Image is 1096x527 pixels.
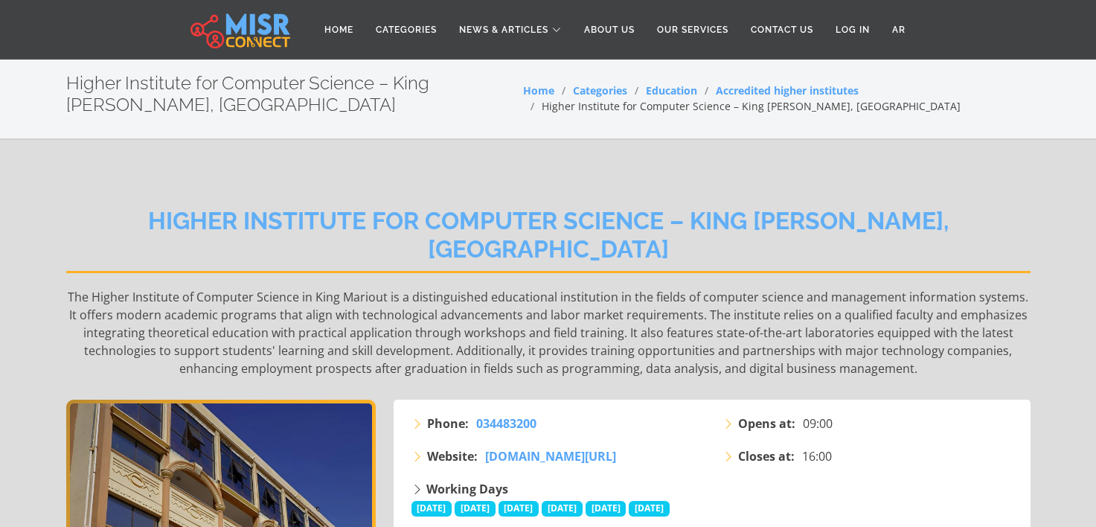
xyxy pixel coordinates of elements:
a: 034483200 [476,415,536,432]
a: AR [881,16,917,44]
span: 034483200 [476,415,536,432]
a: [DOMAIN_NAME][URL] [485,447,616,465]
a: Home [313,16,365,44]
a: Home [523,83,554,98]
span: [DATE] [542,501,583,516]
a: Categories [365,16,448,44]
span: [DATE] [499,501,539,516]
a: Education [646,83,697,98]
span: [DOMAIN_NAME][URL] [485,448,616,464]
span: [DATE] [411,501,452,516]
strong: Opens at: [738,415,795,432]
span: [DATE] [586,501,626,516]
a: Log in [824,16,881,44]
a: Accredited higher institutes [716,83,859,98]
strong: Closes at: [738,447,795,465]
p: The Higher Institute of Computer Science in King Mariout is a distinguished educational instituti... [66,288,1031,377]
span: [DATE] [629,501,670,516]
strong: Website: [427,447,478,465]
span: [DATE] [455,501,496,516]
span: 09:00 [803,415,833,432]
strong: Phone: [427,415,469,432]
span: 16:00 [802,447,832,465]
a: Contact Us [740,16,824,44]
a: Our Services [646,16,740,44]
a: About Us [573,16,646,44]
img: main.misr_connect [190,11,290,48]
li: Higher Institute for Computer Science – King [PERSON_NAME], [GEOGRAPHIC_DATA] [523,98,961,114]
a: Categories [573,83,627,98]
h2: Higher Institute for Computer Science – King [PERSON_NAME], [GEOGRAPHIC_DATA] [66,207,1031,274]
strong: Working Days [426,481,508,497]
span: News & Articles [459,23,548,36]
h2: Higher Institute for Computer Science – King [PERSON_NAME], [GEOGRAPHIC_DATA] [66,73,524,116]
a: News & Articles [448,16,573,44]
